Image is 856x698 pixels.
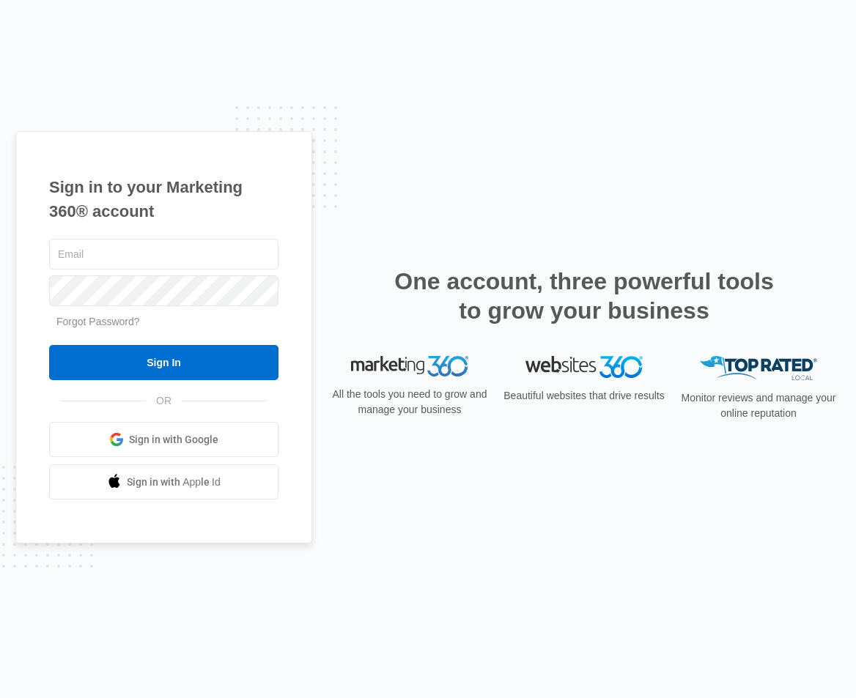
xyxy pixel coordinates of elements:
[390,267,778,325] h2: One account, three powerful tools to grow your business
[676,390,841,421] p: Monitor reviews and manage your online reputation
[502,388,666,404] p: Beautiful websites that drive results
[49,464,278,500] a: Sign in with Apple Id
[56,316,140,327] a: Forgot Password?
[351,356,468,376] img: Marketing 360
[127,475,221,490] span: Sign in with Apple Id
[328,387,492,417] p: All the tools you need to grow and manage your business
[49,422,278,457] a: Sign in with Google
[146,393,182,409] span: OR
[49,239,278,270] input: Email
[525,356,643,377] img: Websites 360
[49,175,278,223] h1: Sign in to your Marketing 360® account
[700,356,817,380] img: Top Rated Local
[129,432,218,448] span: Sign in with Google
[49,345,278,380] input: Sign In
